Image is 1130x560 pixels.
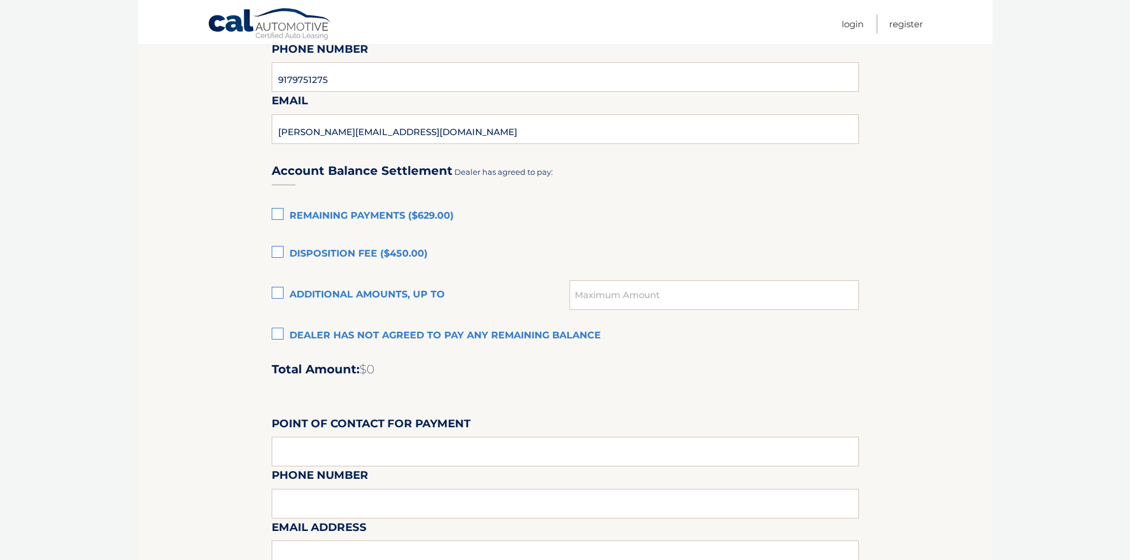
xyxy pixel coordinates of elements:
label: Email [272,92,308,114]
a: Login [842,14,864,34]
label: Email Address [272,519,367,540]
label: Dealer has not agreed to pay any remaining balance [272,324,859,348]
label: Disposition Fee ($450.00) [272,242,859,266]
label: Point of Contact for Payment [272,415,470,437]
span: $0 [359,362,374,376]
span: Dealer has agreed to pay: [454,167,553,177]
h3: Account Balance Settlement [272,164,453,178]
a: Cal Automotive [208,8,332,42]
input: Maximum Amount [569,280,858,310]
label: Additional amounts, up to [272,283,570,307]
a: Register [889,14,923,34]
h2: Total Amount: [272,362,859,377]
label: Remaining Payments ($629.00) [272,204,859,228]
label: Phone Number [272,40,368,62]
